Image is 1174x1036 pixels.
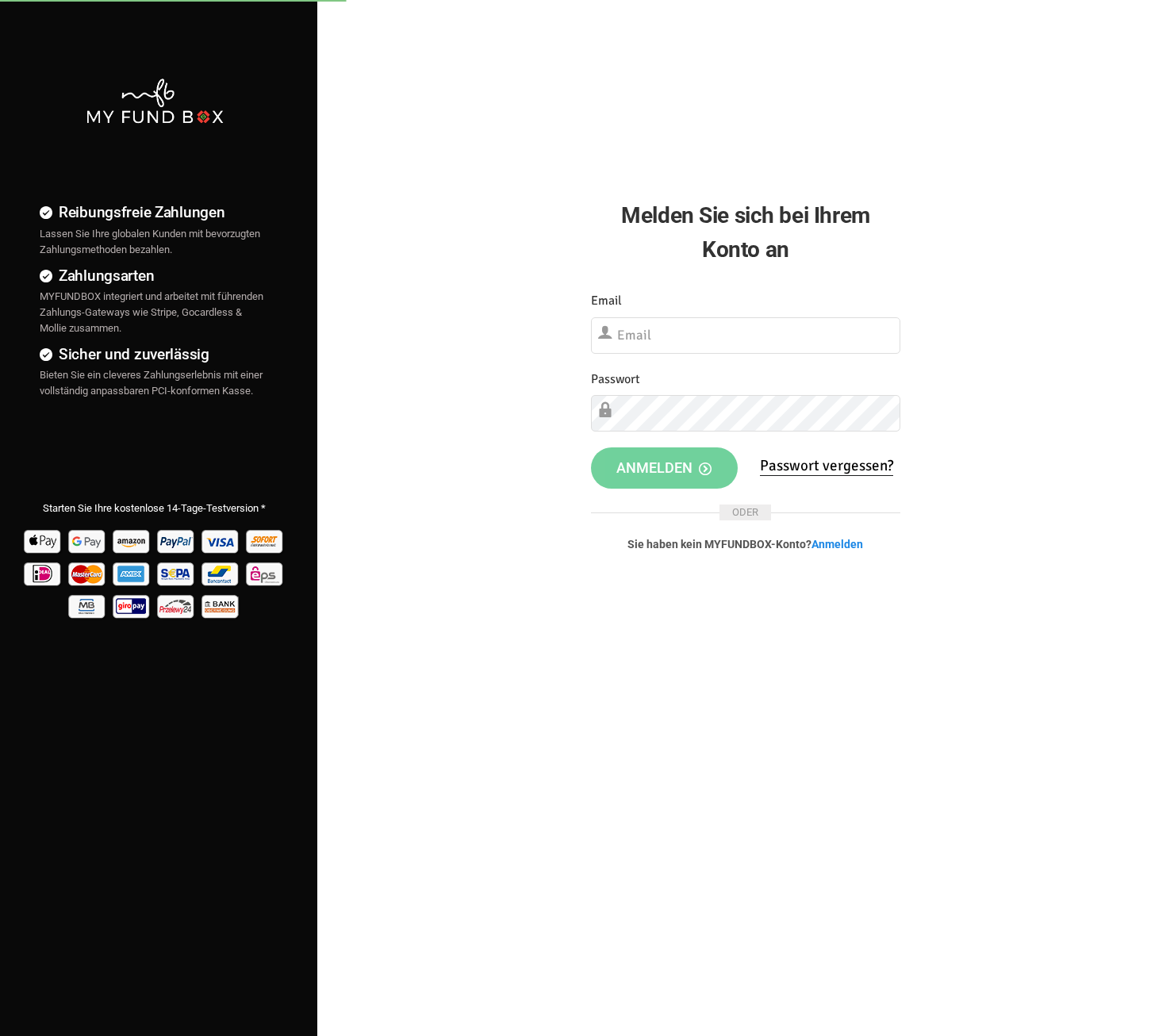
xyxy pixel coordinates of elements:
[244,557,286,589] img: EPS Pay
[85,77,224,125] img: mfbwhite.png
[591,447,738,489] button: Anmelden
[200,589,242,622] img: banktransfer
[111,524,153,557] img: Amazon
[67,524,109,557] img: Google Pay
[22,524,64,557] img: Apple Pay
[155,524,198,557] img: Paypal
[811,538,863,551] a: Anmelden
[200,557,242,589] img: Bancontact Pay
[591,536,900,552] p: Sie haben kein MYFUNDBOX-Konto?
[591,370,640,389] label: Passwort
[67,589,109,622] img: mb Pay
[111,557,153,589] img: american_express Pay
[40,343,270,366] h4: Sicher und zuverlässig
[40,369,263,397] span: Bieten Sie ein cleveres Zahlungserlebnis mit einer vollständig anpassbaren PCI-konformen Kasse.
[200,524,242,557] img: Visa
[155,589,198,622] img: p24 Pay
[591,317,900,354] input: Email
[22,557,64,589] img: Ideal Pay
[244,524,286,557] img: Sofort Pay
[155,557,198,589] img: sepa Pay
[591,291,622,311] label: Email
[67,557,109,589] img: Mastercard Pay
[40,228,260,255] span: Lassen Sie Ihre globalen Kunden mit bevorzugten Zahlungsmethoden bezahlen.
[719,505,771,520] span: ODER
[616,459,712,476] span: Anmelden
[40,290,263,334] span: MYFUNDBOX integriert und arbeitet mit führenden Zahlungs-Gateways wie Stripe, Gocardless & Mollie...
[111,589,153,622] img: giropay
[591,198,900,267] h2: Melden Sie sich bei Ihrem Konto an
[40,264,270,287] h4: Zahlungsarten
[760,456,893,476] a: Passwort vergessen?
[40,201,270,224] h4: Reibungsfreie Zahlungen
